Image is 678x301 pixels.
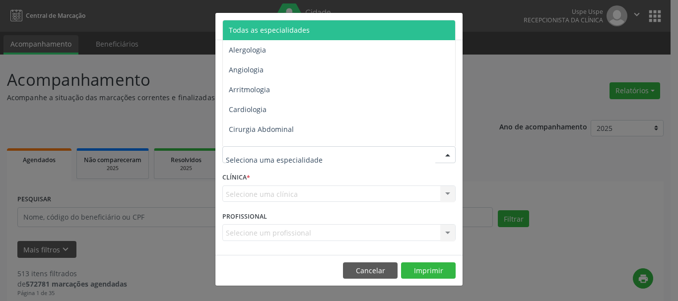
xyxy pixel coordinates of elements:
[226,150,435,170] input: Seleciona uma especialidade
[222,170,250,185] label: CLÍNICA
[343,262,398,279] button: Cancelar
[229,45,266,55] span: Alergologia
[229,124,294,134] span: Cirurgia Abdominal
[222,20,336,33] h5: Relatório de agendamentos
[443,13,463,37] button: Close
[222,209,267,224] label: PROFISSIONAL
[229,65,264,74] span: Angiologia
[401,262,456,279] button: Imprimir
[229,25,310,35] span: Todas as especialidades
[229,85,270,94] span: Arritmologia
[229,144,290,154] span: Cirurgia Bariatrica
[229,105,267,114] span: Cardiologia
